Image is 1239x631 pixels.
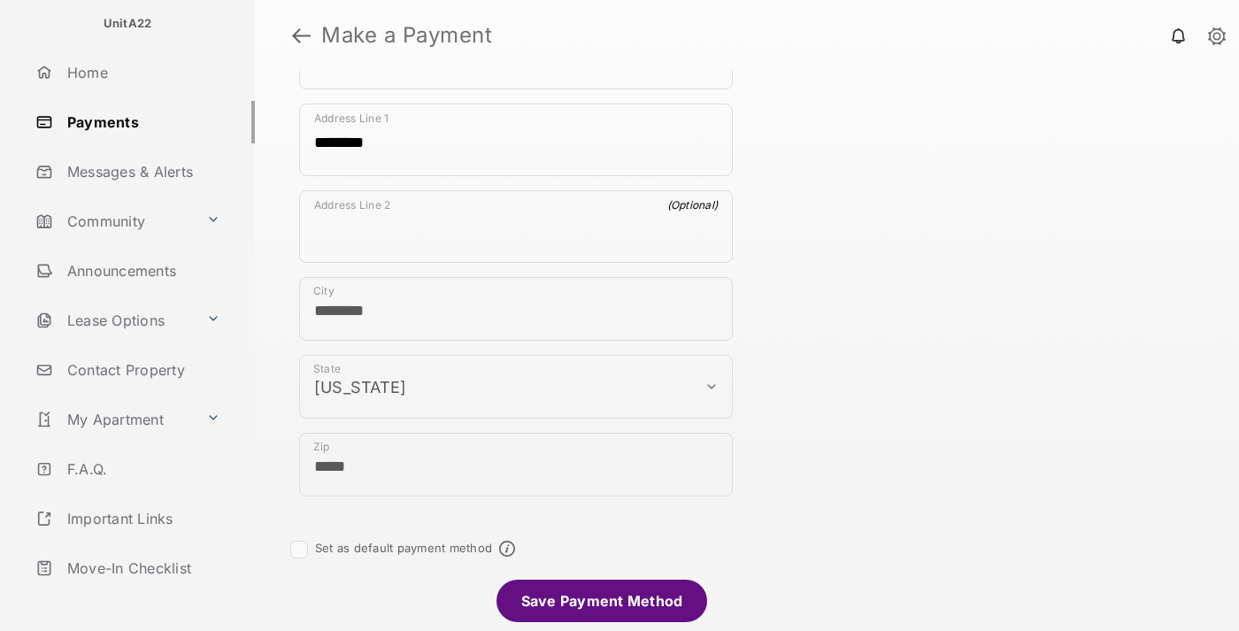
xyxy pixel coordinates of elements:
[28,101,255,143] a: Payments
[321,25,492,46] strong: Make a Payment
[28,497,227,540] a: Important Links
[299,355,733,419] div: payment_method_screening[postal_addresses][administrativeArea]
[28,448,255,490] a: F.A.Q.
[28,150,255,193] a: Messages & Alerts
[299,190,733,263] div: payment_method_screening[postal_addresses][addressLine2]
[299,104,733,176] div: payment_method_screening[postal_addresses][addressLine1]
[28,299,199,342] a: Lease Options
[299,433,733,496] div: payment_method_screening[postal_addresses][postalCode]
[28,398,199,441] a: My Apartment
[104,15,152,33] p: UnitA22
[28,349,255,391] a: Contact Property
[28,51,255,94] a: Home
[28,547,255,589] a: Move-In Checklist
[28,250,255,292] a: Announcements
[496,580,708,622] li: Save Payment Method
[299,277,733,341] div: payment_method_screening[postal_addresses][locality]
[315,541,492,555] label: Set as default payment method
[499,541,515,557] span: Default payment method info
[28,200,199,242] a: Community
